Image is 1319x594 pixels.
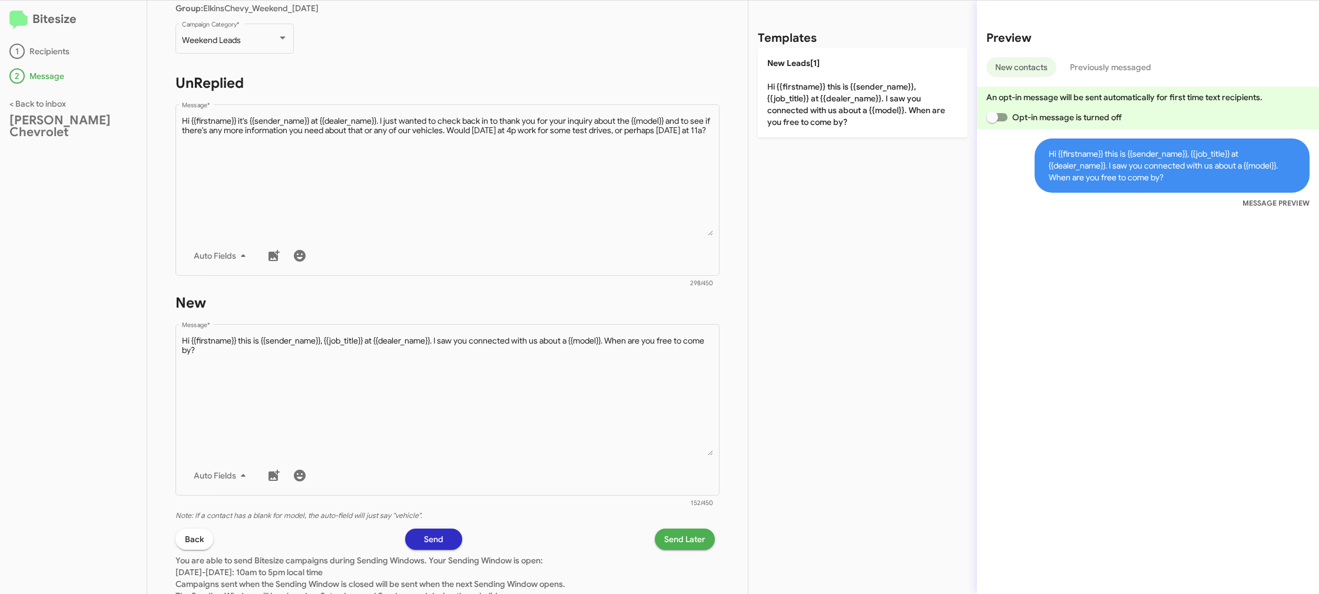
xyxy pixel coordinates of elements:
span: Auto Fields [194,245,250,266]
button: Auto Fields [184,245,260,266]
a: < Back to inbox [9,98,66,109]
b: Group: [175,3,203,14]
p: Hi {{firstname}} this is {{sender_name}}, {{job_title}} at {{dealer_name}}. I saw you connected w... [758,48,967,137]
span: Hi {{firstname}} this is {{sender_name}}, {{job_title}} at {{dealer_name}}. I saw you connected w... [1035,138,1310,193]
button: Previously messaged [1061,57,1160,77]
button: Send [405,529,462,550]
mat-hint: 152/450 [691,500,713,507]
div: 2 [9,68,25,84]
h1: New [175,293,720,312]
button: Auto Fields [184,465,260,486]
span: New Leads[1] [767,58,820,68]
button: Send Later [655,529,715,550]
span: Weekend Leads [182,35,241,45]
h2: Templates [758,29,817,48]
span: Back [185,529,204,550]
i: Note: If a contact has a blank for model, the auto-field will just say "vehicle". [175,511,422,520]
span: Auto Fields [194,465,250,486]
div: 1 [9,44,25,59]
span: New contacts [995,57,1048,77]
span: ElkinsChevy_Weekend_[DATE] [175,3,319,14]
div: [PERSON_NAME] Chevrolet [9,114,137,138]
mat-hint: 298/450 [690,280,713,287]
div: Recipients [9,44,137,59]
img: logo-minimal.svg [9,11,28,29]
h2: Preview [986,29,1310,48]
p: An opt-in message will be sent automatically for first time text recipients. [986,91,1310,103]
span: Send [424,529,443,550]
span: Send Later [664,529,705,550]
small: MESSAGE PREVIEW [1242,197,1310,209]
h1: UnReplied [175,74,720,93]
span: Previously messaged [1070,57,1151,77]
div: Message [9,68,137,84]
span: Opt-in message is turned off [1012,110,1122,124]
button: Back [175,529,213,550]
button: New contacts [986,57,1056,77]
h2: Bitesize [9,10,137,29]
